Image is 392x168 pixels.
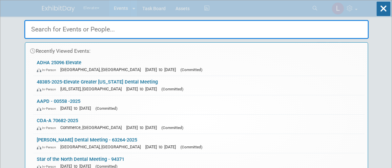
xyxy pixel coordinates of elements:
[126,86,160,91] span: [DATE] to [DATE]
[161,87,183,91] span: (Committed)
[33,95,364,114] a: AAPD - 00558 -2025 In-Person [DATE] to [DATE] (Committed)
[60,86,125,91] span: [US_STATE], [GEOGRAPHIC_DATA]
[33,115,364,134] a: CDA-A 70682-2025 In-Person Commerce, [GEOGRAPHIC_DATA] [DATE] to [DATE] (Committed)
[37,87,59,91] span: In-Person
[60,144,144,149] span: [GEOGRAPHIC_DATA], [GEOGRAPHIC_DATA]
[33,57,364,76] a: ADHA 25096 Elevate In-Person [GEOGRAPHIC_DATA], [GEOGRAPHIC_DATA] [DATE] to [DATE] (Committed)
[60,67,144,72] span: [GEOGRAPHIC_DATA], [GEOGRAPHIC_DATA]
[145,67,179,72] span: [DATE] to [DATE]
[33,76,364,95] a: 48385-2025-Elevate Greater [US_STATE] Dental Meeting In-Person [US_STATE], [GEOGRAPHIC_DATA] [DAT...
[180,67,202,72] span: (Committed)
[145,144,179,149] span: [DATE] to [DATE]
[60,125,125,130] span: Commerce, [GEOGRAPHIC_DATA]
[24,20,369,39] input: Search for Events or People...
[33,134,364,153] a: [PERSON_NAME] Dental Meeting - 63264-2025 In-Person [GEOGRAPHIC_DATA], [GEOGRAPHIC_DATA] [DATE] t...
[37,68,59,72] span: In-Person
[37,145,59,149] span: In-Person
[95,106,117,111] span: (Committed)
[161,125,183,130] span: (Committed)
[60,106,94,111] span: [DATE] to [DATE]
[37,106,59,111] span: In-Person
[180,145,202,149] span: (Committed)
[37,126,59,130] span: In-Person
[126,125,160,130] span: [DATE] to [DATE]
[29,43,364,57] div: Recently Viewed Events:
